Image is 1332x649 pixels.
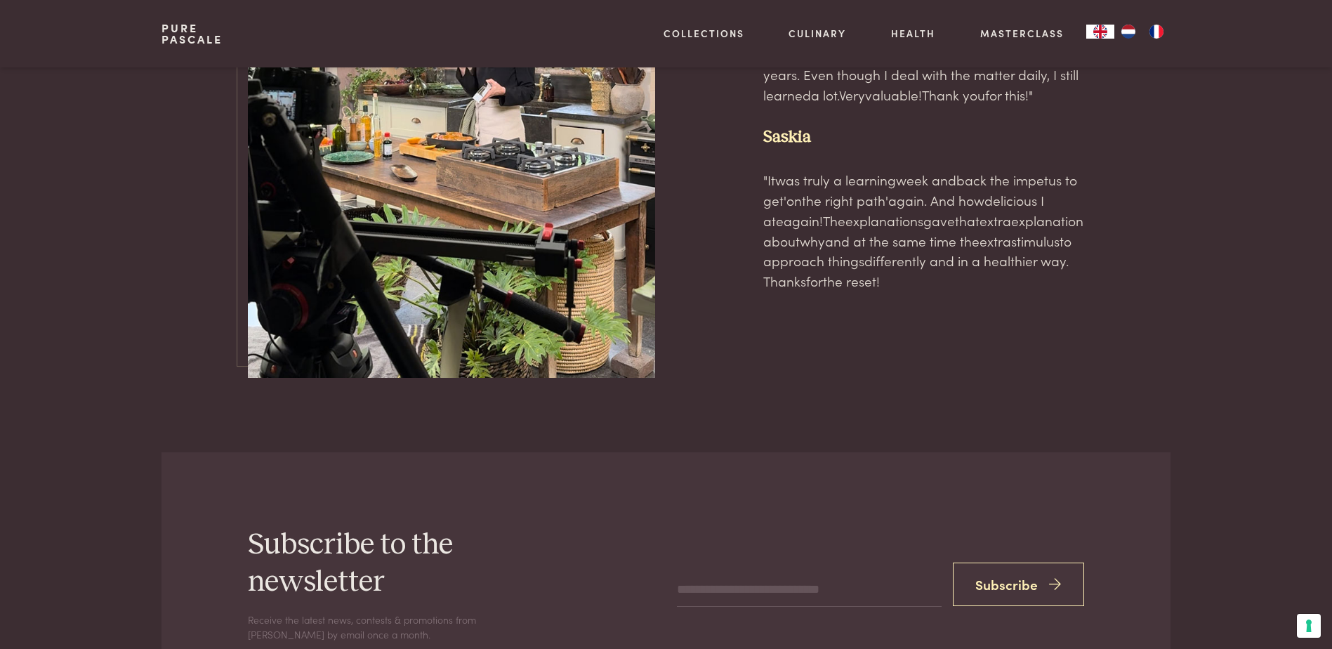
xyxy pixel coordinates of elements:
span: The [823,211,845,230]
span: delicious [984,190,1037,209]
span: I ate [763,190,1044,230]
strong: Saskia [763,129,811,145]
h2: Subscribe to the newsletter [248,527,569,601]
a: EN [1086,25,1114,39]
aside: Language selected: English [1086,25,1171,39]
span: Thank you [922,85,985,104]
p: Go surpassing the other years. Even though I deal with the matter daily, I still learned . valuab... [763,44,1085,105]
a: PurePascale [161,22,223,45]
span: why [800,231,825,250]
span: extra [980,231,1011,250]
a: Collections [664,26,744,41]
a: NL [1114,25,1142,39]
span: for [806,271,823,290]
span: to approach things [763,231,1071,270]
span: week and [896,170,956,189]
span: 'on [784,190,802,209]
span: Very [839,85,865,104]
p: Receive the latest news, contests & promotions from [PERSON_NAME] by email once a month. [248,612,487,641]
span: "It [763,170,775,189]
span: ' [885,190,888,209]
div: Language [1086,25,1114,39]
a: FR [1142,25,1171,39]
button: Subscribe [953,563,1085,607]
p: was truly a learning back the impetus to get the right path again. And how again! explanations th... [763,170,1085,291]
span: a lot [811,85,837,104]
a: Culinary [789,26,846,41]
a: Masterclass [980,26,1064,41]
ul: Language list [1114,25,1171,39]
button: Your consent preferences for tracking technologies [1297,614,1321,638]
span: extra [980,211,1011,230]
a: Health [891,26,935,41]
span: gave [923,211,955,230]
